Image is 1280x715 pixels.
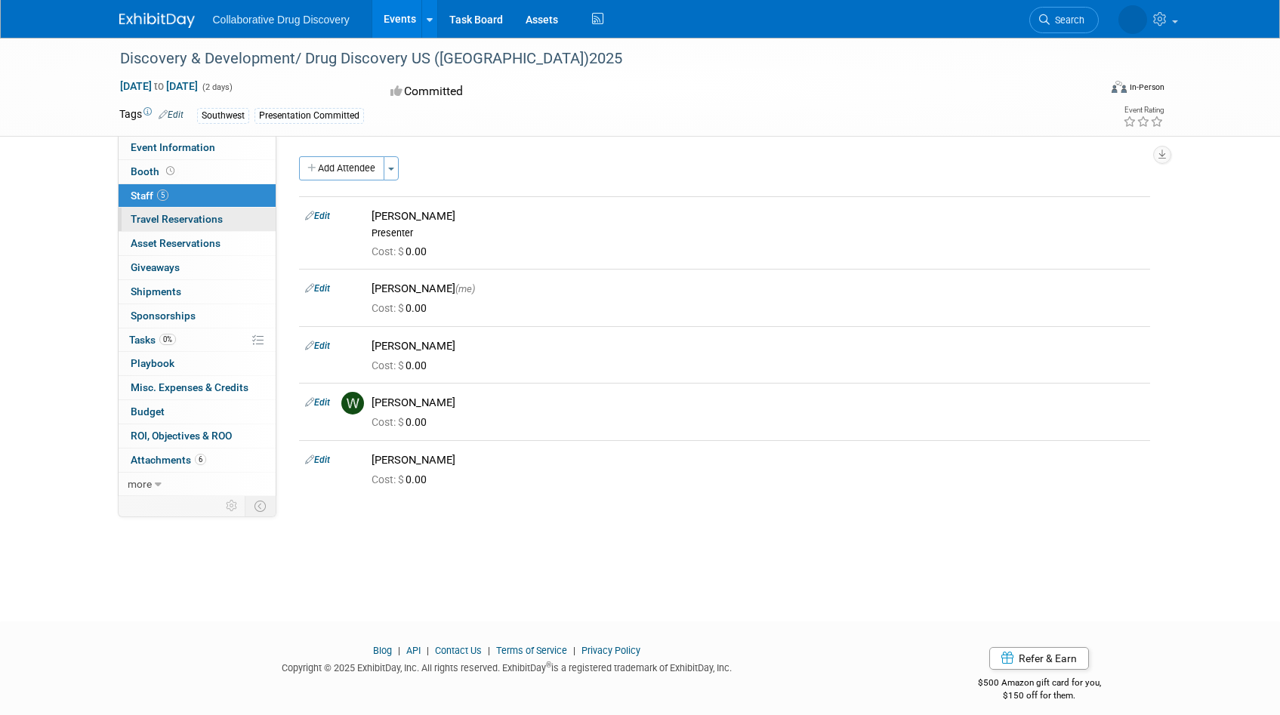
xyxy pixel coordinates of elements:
span: Cost: $ [372,245,406,257]
a: Edit [305,397,330,408]
a: Edit [305,283,330,294]
div: Southwest [197,108,249,124]
span: Booth [131,165,177,177]
span: (2 days) [201,82,233,92]
span: 6 [195,454,206,465]
a: Booth [119,160,276,183]
a: Staff5 [119,184,276,208]
div: $150 off for them. [918,689,1161,702]
img: W.jpg [341,392,364,415]
div: Committed [386,79,720,105]
td: Toggle Event Tabs [245,496,276,516]
img: Janice Darlington [1118,5,1147,34]
span: | [569,645,579,656]
a: Sponsorships [119,304,276,328]
span: | [423,645,433,656]
div: [PERSON_NAME] [372,282,1144,296]
a: Playbook [119,352,276,375]
span: Misc. Expenses & Credits [131,381,248,393]
a: Refer & Earn [989,647,1089,670]
a: Search [1029,7,1099,33]
span: 0% [159,334,176,345]
div: Presenter [372,227,1144,239]
div: $500 Amazon gift card for you, [918,667,1161,701]
span: Travel Reservations [131,213,223,225]
span: 0.00 [372,359,433,371]
div: Copyright © 2025 ExhibitDay, Inc. All rights reserved. ExhibitDay is a registered trademark of Ex... [119,658,896,675]
a: Budget [119,400,276,424]
td: Tags [119,106,184,124]
a: Attachments6 [119,448,276,472]
a: Edit [305,211,330,221]
span: Booth not reserved yet [163,165,177,177]
span: more [128,478,152,490]
span: (me) [455,283,475,294]
span: to [152,80,166,92]
span: Playbook [131,357,174,369]
span: ROI, Objectives & ROO [131,430,232,442]
span: Cost: $ [372,359,406,371]
div: [PERSON_NAME] [372,339,1144,353]
span: 0.00 [372,302,433,314]
a: API [406,645,421,656]
a: more [119,473,276,496]
a: ROI, Objectives & ROO [119,424,276,448]
div: Presentation Committed [254,108,364,124]
span: | [394,645,404,656]
span: Cost: $ [372,416,406,428]
a: Travel Reservations [119,208,276,231]
span: Attachments [131,454,206,466]
div: [PERSON_NAME] [372,209,1144,223]
span: Sponsorships [131,310,196,322]
a: Giveaways [119,256,276,279]
span: Cost: $ [372,302,406,314]
a: Event Information [119,136,276,159]
span: Staff [131,190,168,202]
div: Discovery & Development/ Drug Discovery US ([GEOGRAPHIC_DATA])2025 [115,45,1076,72]
a: Contact Us [435,645,482,656]
span: 0.00 [372,245,433,257]
a: Privacy Policy [581,645,640,656]
a: Edit [159,109,184,120]
div: Event Rating [1123,106,1164,114]
span: | [484,645,494,656]
span: 0.00 [372,473,433,485]
span: Cost: $ [372,473,406,485]
a: Asset Reservations [119,232,276,255]
a: Misc. Expenses & Credits [119,376,276,399]
span: [DATE] [DATE] [119,79,199,93]
div: [PERSON_NAME] [372,396,1144,410]
div: In-Person [1129,82,1164,93]
span: Event Information [131,141,215,153]
a: Blog [373,645,392,656]
span: Asset Reservations [131,237,221,249]
td: Personalize Event Tab Strip [219,496,245,516]
a: Edit [305,455,330,465]
div: Event Format [1010,79,1165,101]
span: Shipments [131,285,181,297]
sup: ® [546,661,551,669]
span: Budget [131,405,165,418]
span: 5 [157,190,168,201]
a: Shipments [119,280,276,304]
span: Search [1050,14,1084,26]
span: Tasks [129,334,176,346]
img: Format-Inperson.png [1112,81,1127,93]
span: Giveaways [131,261,180,273]
a: Edit [305,341,330,351]
span: 0.00 [372,416,433,428]
div: [PERSON_NAME] [372,453,1144,467]
a: Terms of Service [496,645,567,656]
button: Add Attendee [299,156,384,180]
span: Collaborative Drug Discovery [213,14,350,26]
img: ExhibitDay [119,13,195,28]
a: Tasks0% [119,328,276,352]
